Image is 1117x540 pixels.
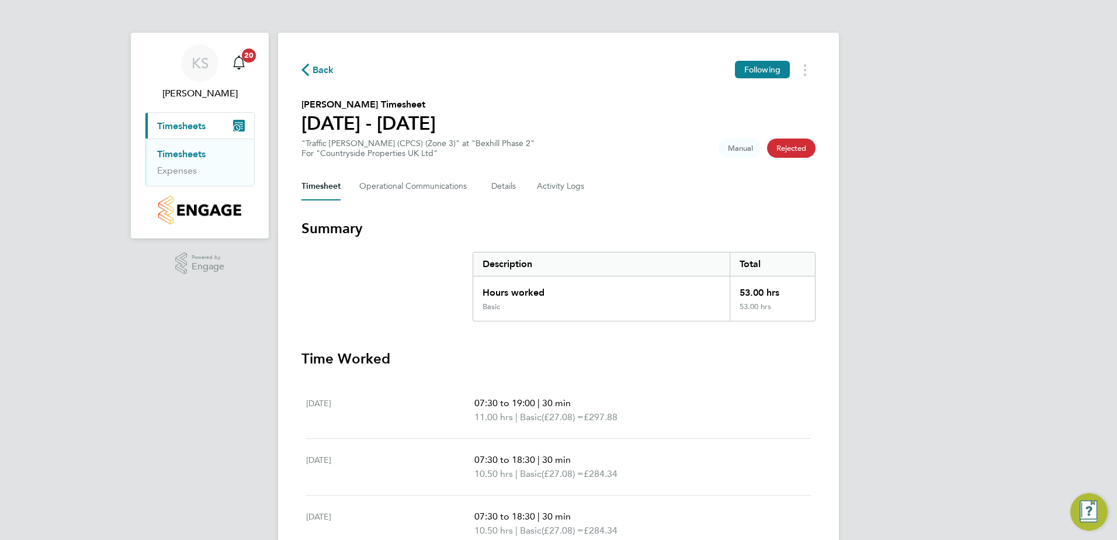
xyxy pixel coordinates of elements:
[157,148,206,160] a: Timesheets
[520,410,542,424] span: Basic
[520,467,542,481] span: Basic
[145,86,255,101] span: Kevin Shannon
[474,454,535,465] span: 07:30 to 18:30
[474,525,513,536] span: 10.50 hrs
[145,139,254,186] div: Timesheets
[537,511,540,522] span: |
[474,397,535,409] span: 07:30 to 19:00
[483,302,500,311] div: Basic
[520,524,542,538] span: Basic
[301,98,436,112] h2: [PERSON_NAME] Timesheet
[730,276,815,302] div: 53.00 hrs
[542,511,571,522] span: 30 min
[145,196,255,224] a: Go to home page
[359,172,473,200] button: Operational Communications
[301,148,535,158] div: For "Countryside Properties UK Ltd"
[542,525,584,536] span: (£27.08) =
[584,525,618,536] span: £284.34
[584,411,618,423] span: £297.88
[313,63,334,77] span: Back
[473,252,816,321] div: Summary
[301,112,436,135] h1: [DATE] - [DATE]
[515,525,518,536] span: |
[192,252,224,262] span: Powered by
[192,56,209,71] span: KS
[1070,493,1108,531] button: Engage Resource Center
[145,44,255,101] a: KS[PERSON_NAME]
[175,252,225,275] a: Powered byEngage
[301,219,816,238] h3: Summary
[306,510,474,538] div: [DATE]
[301,139,535,158] div: "Traffic [PERSON_NAME] (CPCS) (Zone 3)" at "Bexhill Phase 2"
[301,349,816,368] h3: Time Worked
[145,113,254,139] button: Timesheets
[542,411,584,423] span: (£27.08) =
[306,453,474,481] div: [DATE]
[131,33,269,238] nav: Main navigation
[719,139,762,158] span: This timesheet was manually created.
[515,468,518,479] span: |
[491,172,518,200] button: Details
[474,411,513,423] span: 11.00 hrs
[474,511,535,522] span: 07:30 to 18:30
[306,396,474,424] div: [DATE]
[301,63,334,77] button: Back
[301,172,341,200] button: Timesheet
[158,196,241,224] img: countryside-properties-logo-retina.png
[537,454,540,465] span: |
[157,165,197,176] a: Expenses
[767,139,816,158] span: This timesheet has been rejected.
[473,252,730,276] div: Description
[735,61,790,78] button: Following
[473,276,730,302] div: Hours worked
[474,468,513,479] span: 10.50 hrs
[730,302,815,321] div: 53.00 hrs
[157,120,206,131] span: Timesheets
[537,397,540,409] span: |
[542,468,584,479] span: (£27.08) =
[542,397,571,409] span: 30 min
[227,44,251,82] a: 20
[730,252,815,276] div: Total
[795,61,816,79] button: Timesheets Menu
[515,411,518,423] span: |
[192,262,224,272] span: Engage
[584,468,618,479] span: £284.34
[537,172,586,200] button: Activity Logs
[242,49,256,63] span: 20
[542,454,571,465] span: 30 min
[744,64,780,75] span: Following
